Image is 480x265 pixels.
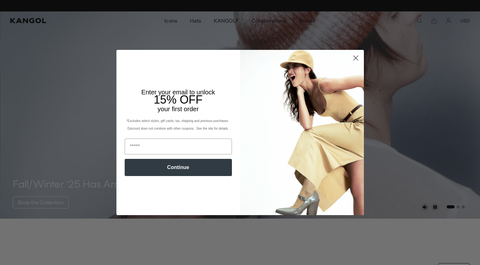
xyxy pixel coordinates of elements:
[240,50,364,215] img: 93be19ad-e773-4382-80b9-c9d740c9197f.jpeg
[154,93,202,106] span: 15% OFF
[141,89,215,96] span: Enter your email to unlock
[125,159,232,176] button: Continue
[158,105,199,112] span: your first order
[126,119,230,130] span: *Excludes select styles, gift cards, tax, shipping and previous purchases. Discount does not comb...
[350,52,361,64] button: Close dialog
[125,139,232,154] input: Email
